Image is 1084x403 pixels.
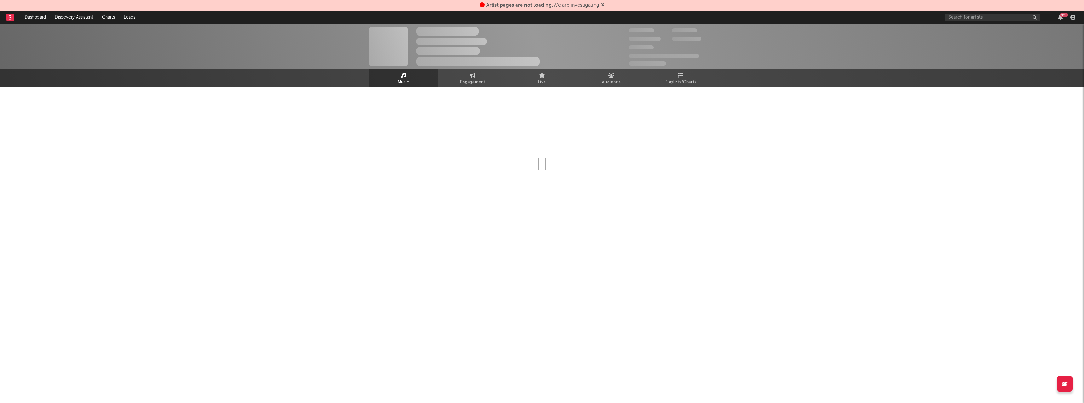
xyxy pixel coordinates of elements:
input: Search for artists [945,14,1040,21]
a: Engagement [438,69,507,87]
span: Artist pages are not loading [486,3,552,8]
a: Charts [98,11,119,24]
a: Music [369,69,438,87]
a: Leads [119,11,140,24]
span: 300,000 [629,28,654,32]
span: Audience [602,78,621,86]
span: 100,000 [672,28,697,32]
span: Engagement [460,78,485,86]
span: : We are investigating [486,3,599,8]
a: Live [507,69,577,87]
span: Playlists/Charts [665,78,696,86]
span: Jump Score: 85.0 [629,61,666,66]
span: 1,000,000 [672,37,701,41]
span: 100,000 [629,45,654,49]
a: Playlists/Charts [646,69,715,87]
button: 99+ [1058,15,1063,20]
a: Discovery Assistant [50,11,98,24]
span: 50,000,000 [629,37,661,41]
span: Live [538,78,546,86]
a: Audience [577,69,646,87]
span: 50,000,000 Monthly Listeners [629,54,699,58]
a: Dashboard [20,11,50,24]
div: 99 + [1060,13,1068,17]
span: Music [398,78,409,86]
span: Dismiss [601,3,605,8]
